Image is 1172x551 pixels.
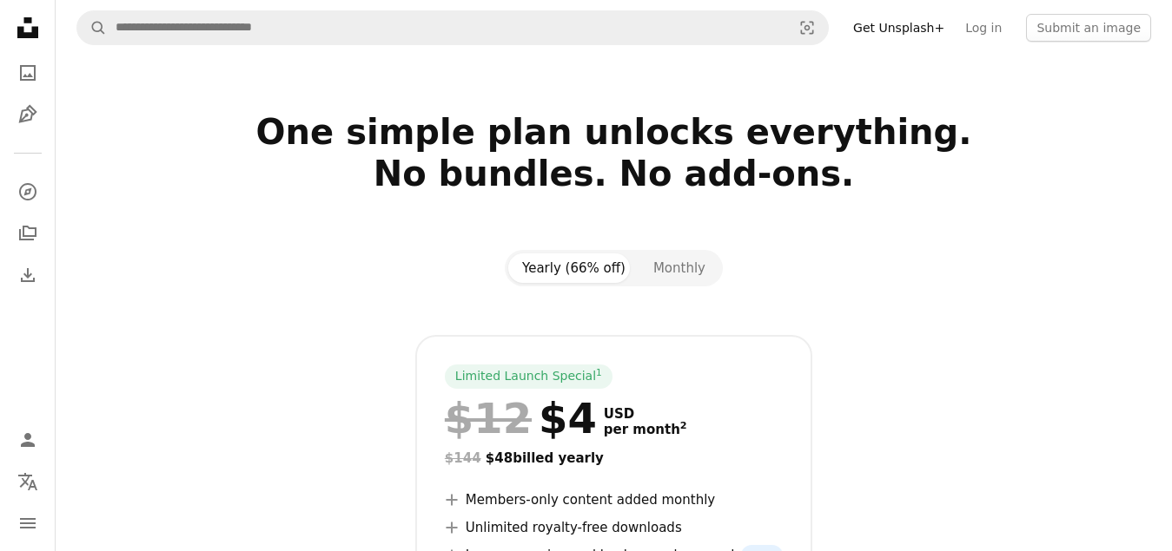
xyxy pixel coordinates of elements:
[445,396,532,441] span: $12
[445,396,597,441] div: $4
[10,56,45,90] a: Photos
[604,422,687,437] span: per month
[445,448,783,469] div: $48 billed yearly
[445,517,783,538] li: Unlimited royalty-free downloads
[677,422,691,437] a: 2
[10,258,45,292] a: Download History
[786,11,828,44] button: Visual search
[10,10,45,49] a: Home — Unsplash
[955,14,1012,42] a: Log in
[639,253,719,283] button: Monthly
[843,14,955,42] a: Get Unsplash+
[445,364,612,389] div: Limited Launch Special
[680,420,687,431] sup: 2
[10,216,45,251] a: Collections
[593,368,606,385] a: 1
[10,174,45,209] a: Explore
[508,253,639,283] button: Yearly (66% off)
[596,367,602,377] sup: 1
[10,464,45,499] button: Language
[10,97,45,132] a: Illustrations
[77,11,107,44] button: Search Unsplash
[76,10,829,45] form: Find visuals sitewide
[1026,14,1151,42] button: Submit an image
[10,423,45,457] a: Log in / Sign up
[445,450,481,466] span: $144
[604,406,687,422] span: USD
[445,489,783,510] li: Members-only content added monthly
[10,506,45,541] button: Menu
[76,111,1151,236] h2: One simple plan unlocks everything. No bundles. No add-ons.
